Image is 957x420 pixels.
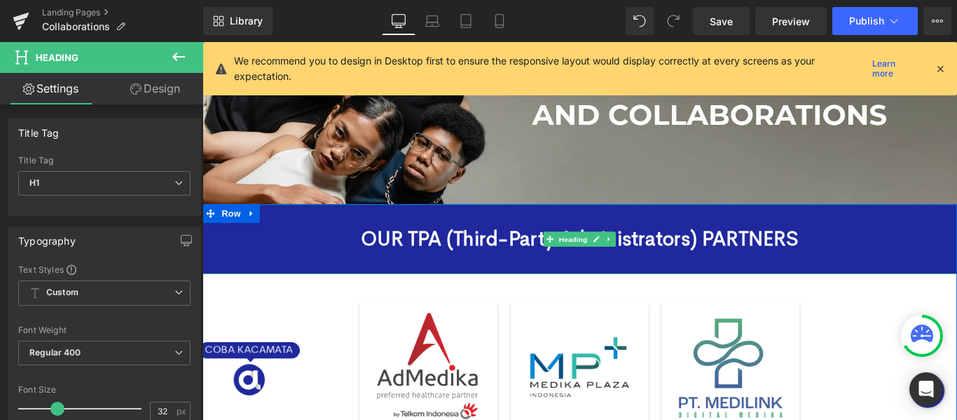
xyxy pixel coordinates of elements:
button: Undo [626,7,654,35]
span: Publish [849,15,884,27]
a: Tablet [449,7,483,35]
div: Open Intercom Messenger [909,372,943,406]
a: Preview [755,7,827,35]
button: More [923,7,951,35]
span: Save [710,14,733,29]
a: Expand / Collapse [46,182,64,203]
div: Text Styles [18,264,191,275]
span: Library [230,15,263,27]
a: Laptop [415,7,449,35]
div: Font Weight [18,325,191,335]
span: Heading [398,213,436,230]
p: We recommend you to design in Desktop first to ensure the responsive layout would display correct... [234,53,867,84]
div: Title Tag [18,156,191,165]
span: Row [18,182,46,203]
a: Desktop [382,7,415,35]
b: H1 [29,177,39,188]
strong: OUR TPA (Third-Party Administrators) PARTNERS [178,207,670,236]
button: Redo [659,7,687,35]
div: Title Tag [18,119,60,139]
a: Landing Pages [42,7,203,18]
b: Custom [46,287,78,299]
a: Design [104,73,206,104]
a: Learn more [867,60,923,77]
span: px [177,407,188,416]
span: Collaborations [42,21,110,32]
b: Regular 400 [29,347,81,358]
div: Font Size [18,385,191,395]
a: New Library [203,7,273,35]
button: Publish [832,7,918,35]
a: Expand / Collapse [450,213,464,230]
a: Mobile [483,7,516,35]
span: Preview [772,14,810,29]
span: Heading [36,52,78,63]
div: Typography [18,227,76,247]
